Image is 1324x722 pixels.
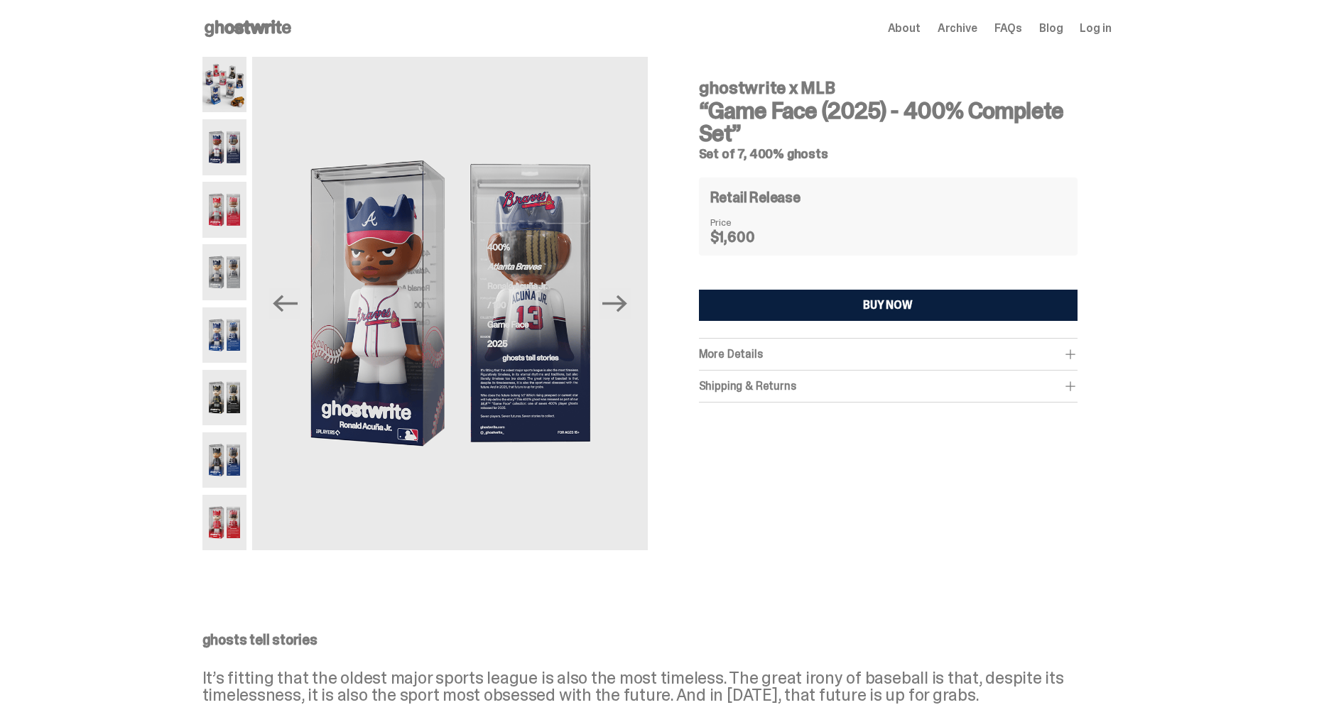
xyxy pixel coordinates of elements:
p: ghosts tell stories [202,633,1112,647]
button: Next [599,288,631,319]
div: BUY NOW [863,300,913,311]
h4: Retail Release [710,190,801,204]
h4: ghostwrite x MLB [699,80,1078,97]
img: 03-ghostwrite-mlb-game-face-complete-set-bryce-harper.png [202,182,247,237]
img: 06-ghostwrite-mlb-game-face-complete-set-paul-skenes.png [202,370,247,425]
a: About [888,23,921,34]
dt: Price [710,217,781,227]
h3: “Game Face (2025) - 400% Complete Set” [699,99,1078,145]
button: Previous [269,288,300,319]
img: 01-ghostwrite-mlb-game-face-complete-set.png [202,57,247,112]
h5: Set of 7, 400% ghosts [699,148,1078,160]
button: BUY NOW [699,290,1078,321]
a: Archive [938,23,977,34]
img: 08-ghostwrite-mlb-game-face-complete-set-mike-trout.png [202,495,247,550]
img: 05-ghostwrite-mlb-game-face-complete-set-shohei-ohtani.png [202,307,247,363]
p: It’s fitting that the oldest major sports league is also the most timeless. The great irony of ba... [202,669,1112,704]
a: Log in [1080,23,1111,34]
dd: $1,600 [710,230,781,244]
a: FAQs [994,23,1022,34]
img: 07-ghostwrite-mlb-game-face-complete-set-juan-soto.png [202,432,247,488]
img: 02-ghostwrite-mlb-game-face-complete-set-ronald-acuna-jr.png [202,119,247,175]
img: 04-ghostwrite-mlb-game-face-complete-set-aaron-judge.png [202,244,247,300]
img: 02-ghostwrite-mlb-game-face-complete-set-ronald-acuna-jr.png [252,57,647,550]
div: Shipping & Returns [699,379,1078,393]
a: Blog [1039,23,1063,34]
span: More Details [699,346,763,361]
